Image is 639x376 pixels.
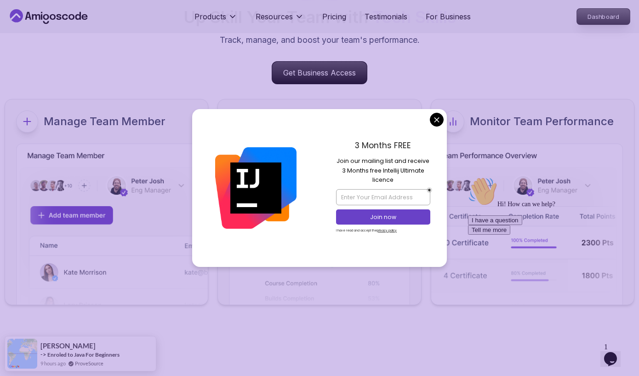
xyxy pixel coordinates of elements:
[576,8,630,25] a: Dashboard
[47,351,120,358] a: Enroled to Java For Beginners
[4,52,46,62] button: Tell me more
[40,359,66,367] span: 9 hours ago
[426,11,471,22] a: For Business
[365,11,407,22] a: Testimonials
[464,173,630,335] iframe: chat widget
[44,114,165,129] p: Manage Team Member
[40,351,46,358] span: ->
[194,11,237,29] button: Products
[40,342,96,350] span: [PERSON_NAME]
[4,42,58,52] button: I have a question
[4,28,91,35] span: Hi! How can we help?
[600,339,630,367] iframe: chat widget
[272,62,367,84] p: Get Business Access
[4,4,33,33] img: :wave:
[16,144,208,315] img: business imgs
[220,34,420,46] p: Track, manage, and boost your team's performance.
[194,11,226,22] p: Products
[322,11,346,22] a: Pricing
[75,359,103,367] a: ProveSource
[4,4,169,62] div: 👋Hi! How can we help?I have a questionTell me more
[7,339,37,369] img: provesource social proof notification image
[272,61,367,84] a: Get Business Access
[577,9,630,24] p: Dashboard
[256,11,293,22] p: Resources
[256,11,304,29] button: Resources
[470,114,614,129] p: Monitor Team Performance
[431,144,623,315] img: business imgs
